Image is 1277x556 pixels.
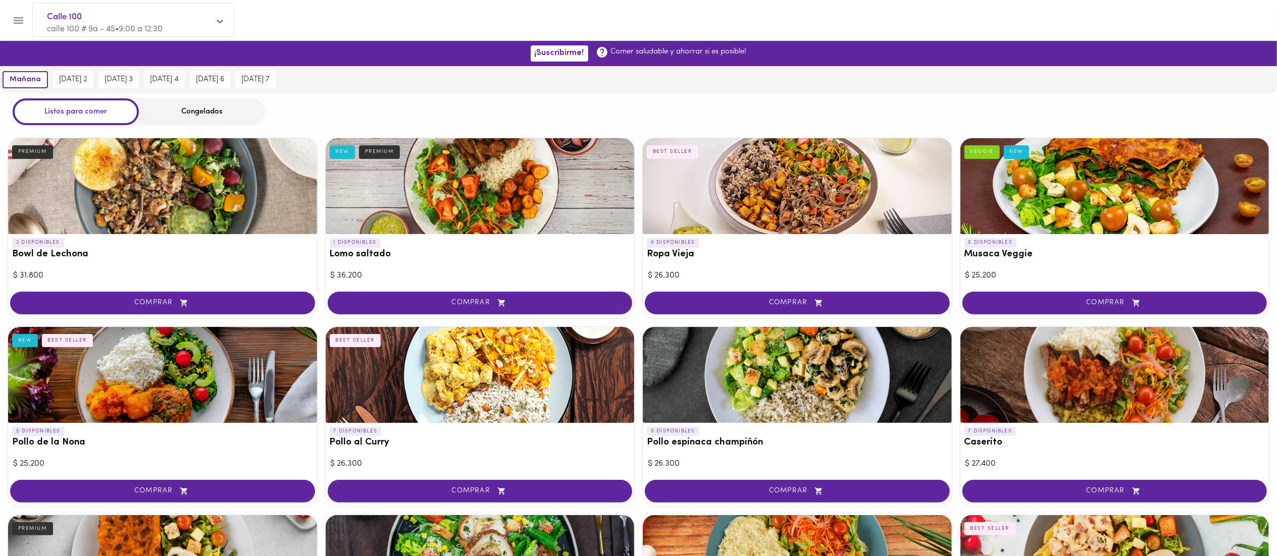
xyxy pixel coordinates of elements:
[340,299,620,307] span: COMPRAR
[10,480,315,503] button: COMPRAR
[328,292,633,314] button: COMPRAR
[326,327,635,423] div: Pollo al Curry
[235,71,276,88] button: [DATE] 7
[241,75,270,84] span: [DATE] 7
[960,327,1269,423] div: Caserito
[975,487,1255,495] span: COMPRAR
[13,98,139,125] div: Listos para comer
[359,145,400,158] div: PREMIUM
[47,11,210,24] span: Calle 100
[1004,145,1030,158] div: NEW
[12,238,64,247] p: 2 DISPONIBLES
[643,138,952,234] div: Ropa Vieja
[643,327,952,423] div: Pollo espinaca champiñón
[196,75,224,84] span: [DATE] 6
[47,25,163,33] span: calle 100 # 9a - 45 • 9:00 a 12:30
[531,45,588,61] button: ¡Suscribirme!
[8,327,317,423] div: Pollo de la Nona
[340,487,620,495] span: COMPRAR
[330,334,381,347] div: BEST SELLER
[965,270,1264,282] div: $ 25.200
[13,458,312,470] div: $ 25.200
[964,522,1016,535] div: BEST SELLER
[964,437,1265,448] h3: Caserito
[330,238,381,247] p: 1 DISPONIBLES
[964,145,1000,158] div: VEGGIE
[647,249,948,260] h3: Ropa Vieja
[962,480,1267,503] button: COMPRAR
[645,292,950,314] button: COMPRAR
[6,8,31,33] button: Menu
[648,458,947,470] div: $ 26.300
[331,458,630,470] div: $ 26.300
[144,71,185,88] button: [DATE] 4
[648,270,947,282] div: $ 26.300
[13,270,312,282] div: $ 31.800
[657,299,937,307] span: COMPRAR
[645,480,950,503] button: COMPRAR
[331,270,630,282] div: $ 36.200
[12,427,65,436] p: 5 DISPONIBLES
[190,71,230,88] button: [DATE] 6
[647,437,948,448] h3: Pollo espinaca champiñón
[12,334,38,347] div: NEW
[975,299,1255,307] span: COMPRAR
[330,145,355,158] div: NEW
[330,249,631,260] h3: Lomo saltado
[12,437,313,448] h3: Pollo de la Nona
[42,334,93,347] div: BEST SELLER
[657,487,937,495] span: COMPRAR
[965,458,1264,470] div: $ 27.400
[53,71,93,88] button: [DATE] 2
[8,138,317,234] div: Bowl de Lechona
[964,249,1265,260] h3: Musaca Veggie
[330,427,382,436] p: 7 DISPONIBLES
[10,292,315,314] button: COMPRAR
[139,98,265,125] div: Congelados
[12,522,53,535] div: PREMIUM
[23,487,302,495] span: COMPRAR
[962,292,1267,314] button: COMPRAR
[964,238,1017,247] p: 5 DISPONIBLES
[23,299,302,307] span: COMPRAR
[12,145,53,158] div: PREMIUM
[960,138,1269,234] div: Musaca Veggie
[326,138,635,234] div: Lomo saltado
[150,75,179,84] span: [DATE] 4
[964,427,1016,436] p: 7 DISPONIBLES
[12,249,313,260] h3: Bowl de Lechona
[98,71,139,88] button: [DATE] 3
[535,48,584,58] span: ¡Suscribirme!
[611,46,747,57] p: Comer saludable y ahorrar si es posible!
[647,145,698,158] div: BEST SELLER
[647,238,699,247] p: 8 DISPONIBLES
[10,75,41,84] span: mañana
[105,75,133,84] span: [DATE] 3
[328,480,633,503] button: COMPRAR
[647,427,699,436] p: 6 DISPONIBLES
[3,71,48,88] button: mañana
[330,437,631,448] h3: Pollo al Curry
[59,75,87,84] span: [DATE] 2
